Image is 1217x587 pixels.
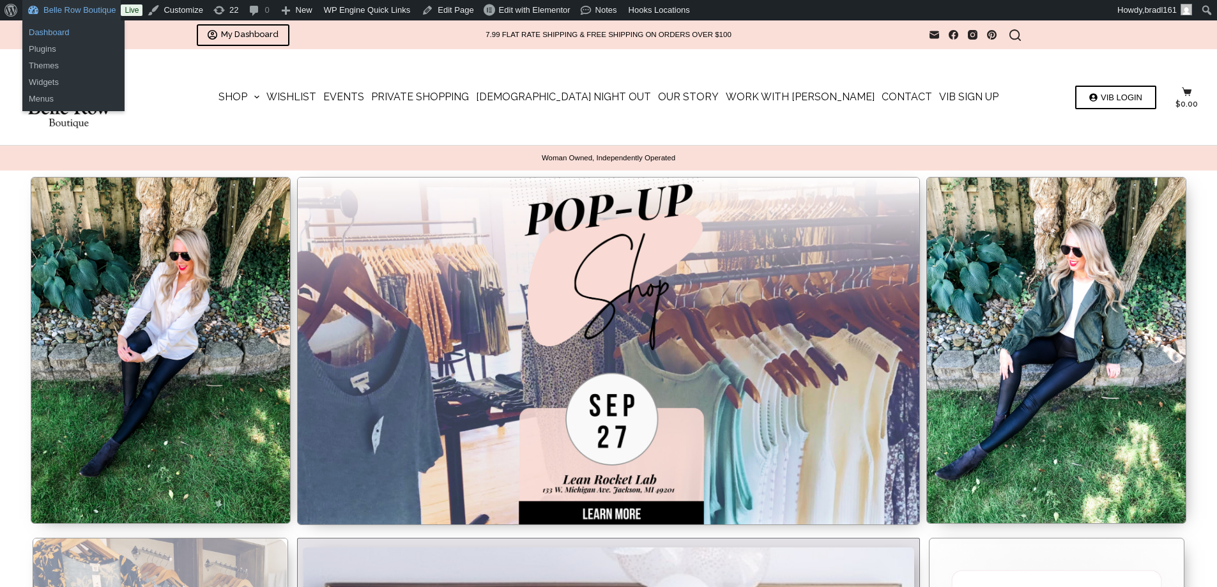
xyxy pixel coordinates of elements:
[936,49,1002,145] a: VIB Sign Up
[1075,86,1156,109] a: VIB LOGIN
[263,49,320,145] a: Wishlist
[197,24,290,46] a: My Dashboard
[1175,87,1198,108] a: $0.00
[22,41,125,57] a: Plugins
[1101,93,1142,102] span: VIB LOGIN
[22,54,125,111] ul: Belle Row Boutique
[878,49,936,145] a: Contact
[1175,100,1198,109] bdi: 0.00
[1009,29,1021,41] button: Search
[949,30,958,40] a: Facebook
[320,49,368,145] a: Events
[22,91,125,107] a: Menus
[1144,5,1177,15] span: bradl161
[22,24,125,41] a: Dashboard
[473,49,655,145] a: [DEMOGRAPHIC_DATA] Night Out
[930,30,939,40] a: Email
[22,74,125,91] a: Widgets
[22,57,125,74] a: Themes
[215,49,263,145] a: Shop
[968,30,977,40] a: Instagram
[368,49,473,145] a: Private Shopping
[121,4,142,16] a: Live
[655,49,723,145] a: Our Story
[19,66,118,129] img: Belle Row Boutique
[723,49,878,145] a: Work with [PERSON_NAME]
[22,20,125,61] ul: Belle Row Boutique
[499,5,570,15] span: Edit with Elementor
[486,30,731,40] p: 7.99 FLAT RATE SHIPPING & FREE SHIPPING ON ORDERS OVER $100
[215,49,1002,145] nav: Main Navigation
[26,153,1191,163] p: Woman Owned, Independently Operated
[987,30,997,40] a: Pinterest
[1175,100,1181,109] span: $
